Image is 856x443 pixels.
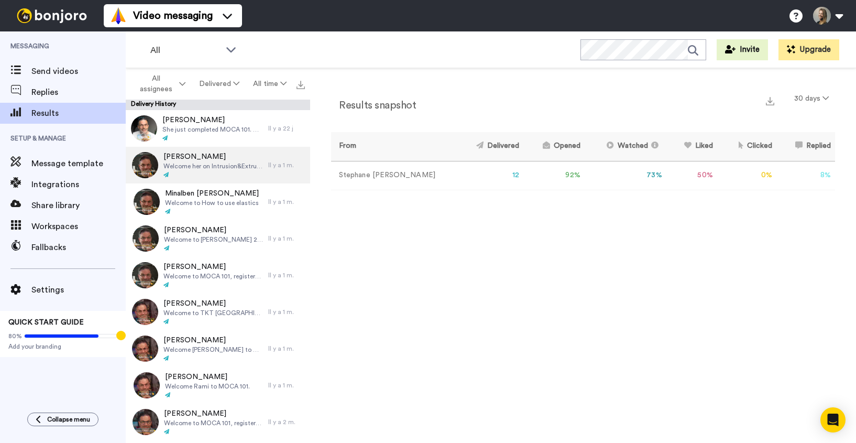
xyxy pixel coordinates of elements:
span: Welcome Rami to MOCA 101. [165,382,250,391]
img: 9b219f65-5ca7-4e79-824d-275b513fa635-thumb.jpg [132,262,158,288]
div: Il y a 1 m. [268,308,305,316]
span: Workspaces [31,220,126,233]
th: Watched [585,132,666,161]
a: [PERSON_NAME]Welcome to TKT [GEOGRAPHIC_DATA]. [PERSON_NAME] is [PERSON_NAME] assistant.Il y a 1 m. [126,294,310,330]
img: export.svg [297,81,305,89]
span: All [150,44,221,57]
a: [PERSON_NAME]Welcome [PERSON_NAME] to MOCA 101, she subscribe with MOCAFLASH offerIl y a 1 m. [126,330,310,367]
a: [PERSON_NAME]Welcome to MOCA 101, registered with FLASH 40% offer. He is also interested in LIVE:... [126,257,310,294]
span: Add your branding [8,342,117,351]
img: aacd6faa-d1ba-4be6-bf11-4b41a3392491-thumb.jpg [133,409,159,435]
span: Welcome her on Intrusion&Extrusion. She has already completed Class II treatments in January. [163,162,263,170]
span: Settings [31,284,126,296]
button: Collapse menu [27,413,98,426]
img: 97a75d30-bbc5-4b8b-83b8-c8a669725dc0-thumb.jpg [132,152,158,178]
span: [PERSON_NAME] [163,335,263,345]
img: bj-logo-header-white.svg [13,8,91,23]
button: Export a summary of each team member’s results that match this filter now. [763,93,777,108]
div: Tooltip anchor [116,331,126,340]
a: [PERSON_NAME]Welcome Rami to MOCA 101.Il y a 1 m. [126,367,310,404]
span: [PERSON_NAME] [163,298,263,309]
div: Il y a 22 j [268,124,305,133]
img: vm-color.svg [110,7,127,24]
div: Il y a 1 m. [268,344,305,353]
th: Liked [666,132,717,161]
td: 50 % [666,161,717,190]
span: [PERSON_NAME] [165,372,250,382]
div: Il y a 1 m. [268,198,305,206]
span: Video messaging [133,8,213,23]
div: Delivery History [126,100,310,110]
td: Stephane [PERSON_NAME] [331,161,456,190]
span: [PERSON_NAME] [164,225,263,235]
span: 80% [8,332,22,340]
button: All assignees [128,69,192,99]
button: Export all results that match these filters now. [293,76,308,92]
a: [PERSON_NAME]Welcome her on Intrusion&Extrusion. She has already completed Class II treatments in... [126,147,310,183]
img: 868f6f90-e0b5-441e-b689-d2149ce5a75a-thumb.jpg [133,225,159,252]
span: Welcome to MOCA 101, registered with Flash offer [164,419,263,427]
span: Welcome [PERSON_NAME] to MOCA 101, she subscribe with MOCAFLASH offer [163,345,263,354]
th: From [331,132,456,161]
a: [PERSON_NAME]Welcome to MOCA 101, registered with Flash offerIl y a 2 m. [126,404,310,440]
img: 8bc00619-18a8-4d28-b1d7-b82525a8e42f-thumb.jpg [134,189,160,215]
td: 73 % [585,161,666,190]
button: 30 days [788,89,835,108]
span: Share library [31,199,126,212]
img: 84ca36ef-538c-4c66-852d-92790b881f19-thumb.jpg [134,372,160,398]
span: She just completed MOCA 101. She's a pediatric dentist only treating under 18. I think she was lo... [162,125,263,134]
button: All time [246,74,293,93]
span: Welcome to MOCA 101, registered with FLASH 40% offer. He is also interested in LIVE: Kids&Teens. [163,272,263,280]
span: QUICK START GUIDE [8,319,84,326]
span: All assignees [135,73,177,94]
span: Welcome to [PERSON_NAME] 2025/26. Registered with CLEAR123 [164,235,263,244]
span: Integrations [31,178,126,191]
div: Il y a 1 m. [268,381,305,390]
td: 92 % [523,161,585,190]
span: Welcome to How to use elastics [165,199,259,207]
button: Delivered [192,74,246,93]
img: export.svg [766,97,774,105]
td: 8 % [776,161,835,190]
span: Minalben [PERSON_NAME] [165,188,259,199]
img: bf4cd112-f683-49fa-b770-80ff05a445c5-thumb.jpg [132,299,158,325]
a: [PERSON_NAME]She just completed MOCA 101. She's a pediatric dentist only treating under 18. I thi... [126,110,310,147]
td: 12 [456,161,523,190]
th: Delivered [456,132,523,161]
span: Send videos [31,65,126,78]
span: Welcome to TKT [GEOGRAPHIC_DATA]. [PERSON_NAME] is [PERSON_NAME] assistant. [163,309,263,317]
span: Collapse menu [47,415,90,424]
button: Invite [717,39,768,60]
td: 0 % [717,161,776,190]
div: Il y a 1 m. [268,234,305,243]
a: [PERSON_NAME]Welcome to [PERSON_NAME] 2025/26. Registered with CLEAR123Il y a 1 m. [126,220,310,257]
img: e6f9aab5-6091-4b7c-ad67-88a5987c56cd-thumb.jpg [131,115,157,142]
div: Il y a 1 m. [268,161,305,169]
div: Il y a 1 m. [268,271,305,279]
th: Replied [776,132,835,161]
button: Upgrade [778,39,839,60]
span: Message template [31,157,126,170]
div: Open Intercom Messenger [820,407,846,433]
span: [PERSON_NAME] [162,115,263,125]
th: Opened [523,132,585,161]
a: Minalben [PERSON_NAME]Welcome to How to use elasticsIl y a 1 m. [126,183,310,220]
span: [PERSON_NAME] [164,408,263,419]
h2: Results snapshot [331,100,416,111]
span: Results [31,107,126,120]
div: Il y a 2 m. [268,418,305,426]
th: Clicked [717,132,776,161]
span: Replies [31,86,126,99]
img: 639c1882-b1b0-4aa6-9bb2-483b05f31462-thumb.jpg [132,336,158,362]
span: [PERSON_NAME] [163,262,263,272]
span: Fallbacks [31,241,126,254]
span: [PERSON_NAME] [163,152,263,162]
